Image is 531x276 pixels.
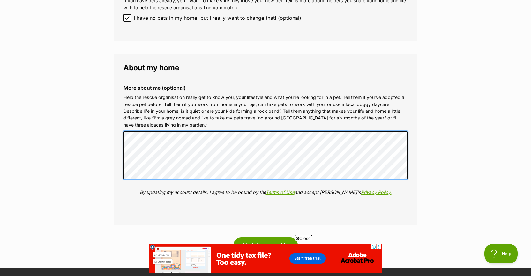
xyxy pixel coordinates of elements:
button: Update my profile [234,237,298,252]
fieldset: About my home [114,54,417,225]
iframe: Help Scout Beacon - Open [484,244,518,263]
span: Close [295,235,312,241]
legend: About my home [123,64,408,72]
p: By updating my account details, I agree to be bound by the and accept [PERSON_NAME]'s [123,189,408,195]
a: Privacy Policy. [361,189,392,195]
a: Terms of Use [266,189,295,195]
span: I have no pets in my home, but I really want to change that! (optional) [134,14,301,22]
p: Help the rescue organisation really get to know you, your lifestyle and what you’re looking for i... [123,94,408,128]
iframe: Advertisement [149,244,382,273]
label: More about me (optional) [123,85,408,91]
